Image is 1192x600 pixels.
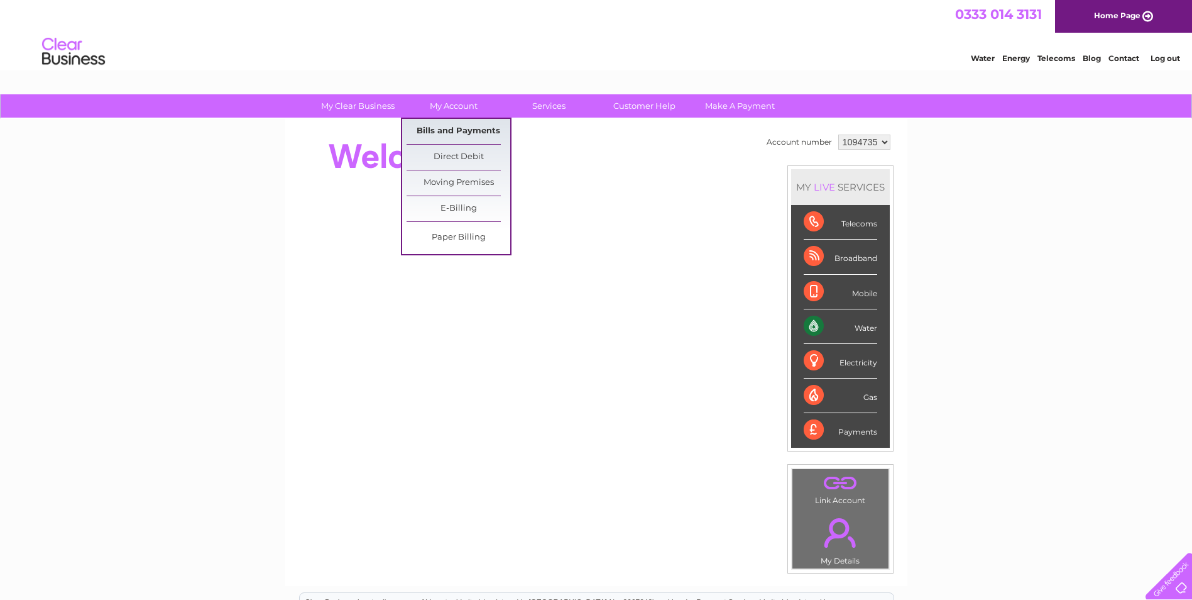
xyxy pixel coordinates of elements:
[792,508,889,569] td: My Details
[804,379,877,413] div: Gas
[804,205,877,240] div: Telecoms
[497,94,601,118] a: Services
[804,309,877,344] div: Water
[407,196,510,221] a: E-Billing
[791,169,890,205] div: MY SERVICES
[971,53,995,63] a: Water
[1151,53,1180,63] a: Log out
[407,170,510,196] a: Moving Premises
[300,7,894,61] div: Clear Business is a trading name of Verastar Limited (registered in [GEOGRAPHIC_DATA] No. 3667643...
[955,6,1042,22] a: 0333 014 3131
[306,94,410,118] a: My Clear Business
[792,469,889,508] td: Link Account
[593,94,696,118] a: Customer Help
[1037,53,1075,63] a: Telecoms
[402,94,505,118] a: My Account
[407,225,510,250] a: Paper Billing
[796,472,885,494] a: .
[811,181,838,193] div: LIVE
[763,131,835,153] td: Account number
[1083,53,1101,63] a: Blog
[407,145,510,170] a: Direct Debit
[688,94,792,118] a: Make A Payment
[804,413,877,447] div: Payments
[407,119,510,144] a: Bills and Payments
[804,275,877,309] div: Mobile
[41,33,106,71] img: logo.png
[804,240,877,274] div: Broadband
[804,344,877,379] div: Electricity
[1002,53,1030,63] a: Energy
[796,511,885,555] a: .
[1108,53,1139,63] a: Contact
